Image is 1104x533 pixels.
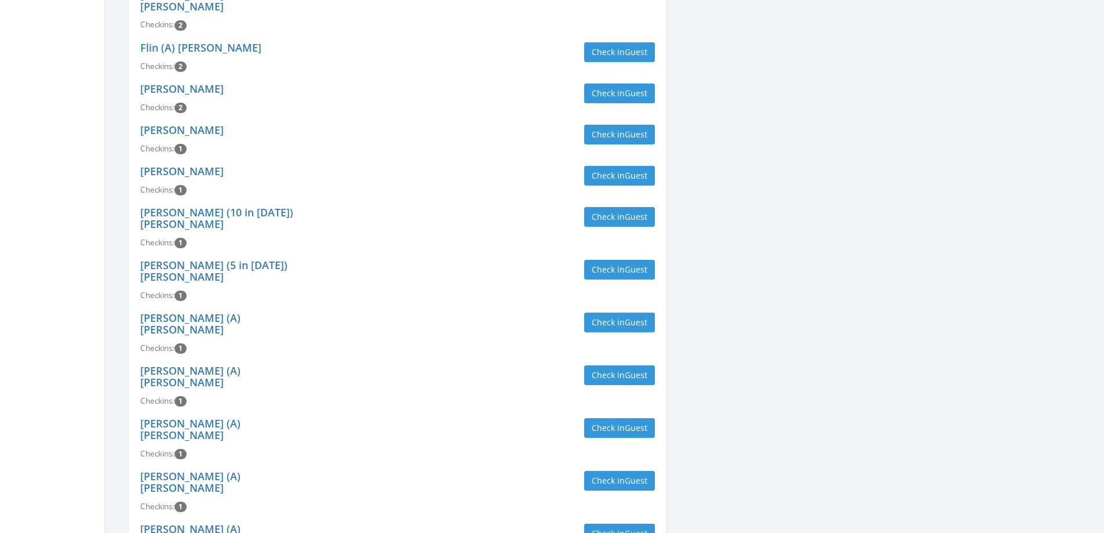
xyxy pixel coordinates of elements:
[584,260,655,280] button: Check inGuest
[140,184,174,195] span: Checkins:
[140,41,261,55] a: Flin (A) [PERSON_NAME]
[174,396,187,407] span: Checkin count
[140,164,224,178] a: [PERSON_NAME]
[625,129,647,140] span: Guest
[174,20,187,31] span: Checkin count
[140,19,174,30] span: Checkins:
[140,123,224,137] a: [PERSON_NAME]
[584,84,655,103] button: Check inGuest
[140,501,174,512] span: Checkins:
[174,449,187,459] span: Checkin count
[625,264,647,275] span: Guest
[140,61,174,71] span: Checkins:
[584,42,655,62] button: Check inGuest
[625,369,647,380] span: Guest
[174,238,187,248] span: Checkin count
[140,364,241,389] a: [PERSON_NAME] (A) [PERSON_NAME]
[140,448,174,459] span: Checkins:
[584,207,655,227] button: Check inGuest
[174,343,187,354] span: Checkin count
[174,144,187,154] span: Checkin count
[584,365,655,385] button: Check inGuest
[174,291,187,301] span: Checkin count
[584,418,655,438] button: Check inGuest
[625,317,647,328] span: Guest
[625,422,647,433] span: Guest
[140,258,287,284] a: [PERSON_NAME] (5 in [DATE]) [PERSON_NAME]
[625,46,647,57] span: Guest
[140,237,174,248] span: Checkins:
[174,185,187,195] span: Checkin count
[174,103,187,113] span: Checkin count
[140,102,174,113] span: Checkins:
[584,125,655,144] button: Check inGuest
[140,82,224,96] a: [PERSON_NAME]
[625,88,647,99] span: Guest
[625,211,647,222] span: Guest
[625,170,647,181] span: Guest
[140,416,241,442] a: [PERSON_NAME] (A) [PERSON_NAME]
[584,313,655,332] button: Check inGuest
[140,469,241,495] a: [PERSON_NAME] (A) [PERSON_NAME]
[140,311,241,336] a: [PERSON_NAME] (A) [PERSON_NAME]
[584,166,655,186] button: Check inGuest
[584,471,655,491] button: Check inGuest
[140,343,174,353] span: Checkins:
[140,290,174,300] span: Checkins:
[625,475,647,486] span: Guest
[174,61,187,72] span: Checkin count
[140,143,174,154] span: Checkins:
[140,205,293,231] a: [PERSON_NAME] (10 in [DATE]) [PERSON_NAME]
[174,502,187,512] span: Checkin count
[140,396,174,406] span: Checkins:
